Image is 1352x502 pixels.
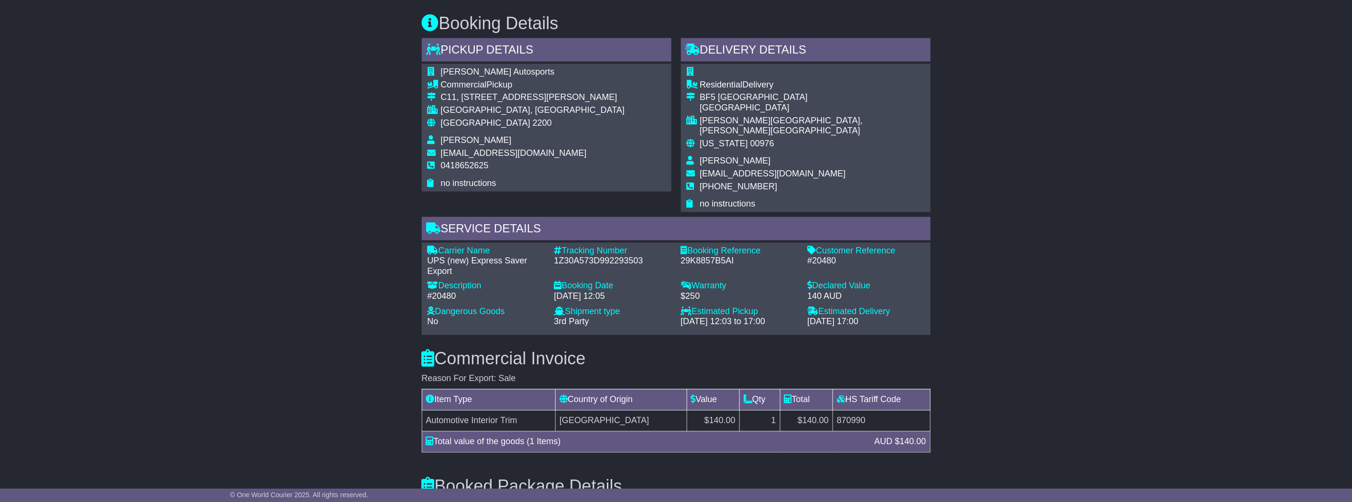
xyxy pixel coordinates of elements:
[700,103,925,113] div: [GEOGRAPHIC_DATA]
[700,80,925,90] div: Delivery
[422,38,671,64] div: Pickup Details
[700,116,925,136] div: [PERSON_NAME][GEOGRAPHIC_DATA], [PERSON_NAME][GEOGRAPHIC_DATA]
[556,410,687,431] td: [GEOGRAPHIC_DATA]
[533,118,552,128] span: 2200
[833,389,931,410] td: HS Tariff Code
[700,182,778,191] span: [PHONE_NUMBER]
[700,92,925,103] div: BF5 [GEOGRAPHIC_DATA]
[428,292,545,302] div: #20480
[554,307,671,317] div: Shipment type
[422,389,556,410] td: Item Type
[441,135,512,145] span: [PERSON_NAME]
[428,281,545,292] div: Description
[441,161,489,170] span: 0418652625
[422,217,931,243] div: Service Details
[700,169,846,178] span: [EMAIL_ADDRESS][DOMAIN_NAME]
[421,436,870,448] div: Total value of the goods (1 Items)
[681,281,798,292] div: Warranty
[441,67,555,76] span: [PERSON_NAME] Autosports
[428,246,545,256] div: Carrier Name
[441,118,530,128] span: [GEOGRAPHIC_DATA]
[681,256,798,266] div: 29K8857B5AI
[441,148,587,158] span: [EMAIL_ADDRESS][DOMAIN_NAME]
[808,256,925,266] div: #20480
[808,317,925,327] div: [DATE] 17:00
[441,80,625,90] div: Pickup
[808,307,925,317] div: Estimated Delivery
[808,281,925,292] div: Declared Value
[554,281,671,292] div: Booking Date
[700,80,743,89] span: Residential
[869,436,931,448] div: AUD $140.00
[422,14,931,33] h3: Booking Details
[441,92,625,103] div: C11, [STREET_ADDRESS][PERSON_NAME]
[230,491,368,499] span: © One World Courier 2025. All rights reserved.
[740,410,780,431] td: 1
[428,307,545,317] div: Dangerous Goods
[554,317,589,327] span: 3rd Party
[687,410,739,431] td: $140.00
[556,389,687,410] td: Country of Origin
[740,389,780,410] td: Qty
[833,410,931,431] td: 870990
[422,349,931,369] h3: Commercial Invoice
[681,317,798,327] div: [DATE] 12:03 to 17:00
[441,178,496,188] span: no instructions
[681,307,798,317] div: Estimated Pickup
[554,292,671,302] div: [DATE] 12:05
[681,246,798,256] div: Booking Reference
[780,389,833,410] td: Total
[700,199,756,208] span: no instructions
[681,38,931,64] div: Delivery Details
[441,80,487,89] span: Commercial
[750,139,774,148] span: 00976
[681,292,798,302] div: $250
[687,389,739,410] td: Value
[441,105,625,116] div: [GEOGRAPHIC_DATA], [GEOGRAPHIC_DATA]
[422,477,931,496] h3: Booked Package Details
[428,317,439,327] span: No
[808,246,925,256] div: Customer Reference
[780,410,833,431] td: $140.00
[700,139,748,148] span: [US_STATE]
[428,256,545,276] div: UPS (new) Express Saver Export
[422,374,931,384] div: Reason For Export: Sale
[554,256,671,266] div: 1Z30A573D992293503
[554,246,671,256] div: Tracking Number
[422,410,556,431] td: Automotive Interior Trim
[808,292,925,302] div: 140 AUD
[700,156,771,165] span: [PERSON_NAME]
